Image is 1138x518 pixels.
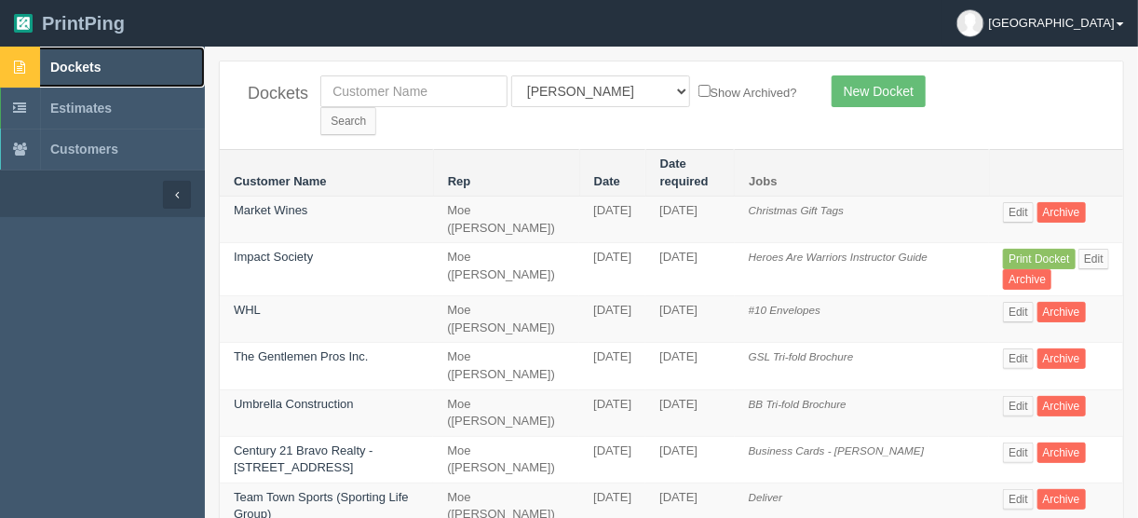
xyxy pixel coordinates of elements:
a: Customer Name [234,174,327,188]
i: #10 Envelopes [749,304,820,316]
a: Edit [1078,249,1109,269]
td: [DATE] [645,243,735,296]
label: Show Archived? [698,81,797,102]
a: The Gentlemen Pros Inc. [234,349,369,363]
i: Business Cards - [PERSON_NAME] [749,444,924,457]
a: Archive [1003,269,1051,290]
i: GSL Tri-fold Brochure [749,350,854,362]
a: Edit [1003,396,1034,416]
td: [DATE] [579,389,645,436]
td: [DATE] [645,389,735,436]
a: Edit [1003,202,1034,223]
td: Moe ([PERSON_NAME]) [433,197,579,243]
a: Archive [1037,443,1086,463]
span: Customers [50,142,118,157]
th: Jobs [735,150,989,197]
input: Customer Name [320,75,508,107]
a: Archive [1037,302,1086,322]
a: Century 21 Bravo Realty - [STREET_ADDRESS] [234,443,373,475]
a: Archive [1037,202,1086,223]
a: Archive [1037,396,1086,416]
img: avatar_default-7531ab5dedf162e01f1e0bb0964e6a185e93c5c22dfe317fb01d7f8cd2b1632c.jpg [957,10,983,36]
td: Moe ([PERSON_NAME]) [433,436,579,483]
td: [DATE] [645,296,735,343]
td: [DATE] [579,296,645,343]
a: Edit [1003,443,1034,463]
a: Edit [1003,348,1034,369]
td: [DATE] [579,243,645,296]
a: Edit [1003,489,1034,510]
span: Estimates [50,101,112,116]
a: Market Wines [234,203,307,217]
input: Search [320,107,376,135]
td: [DATE] [645,343,735,389]
td: Moe ([PERSON_NAME]) [433,389,579,436]
i: Deliver [749,491,782,503]
a: Edit [1003,302,1034,322]
td: Moe ([PERSON_NAME]) [433,296,579,343]
span: Dockets [50,60,101,75]
a: Date required [660,157,709,188]
i: Christmas Gift Tags [749,204,844,216]
td: Moe ([PERSON_NAME]) [433,243,579,296]
td: Moe ([PERSON_NAME]) [433,343,579,389]
td: [DATE] [645,436,735,483]
input: Show Archived? [698,85,711,97]
img: logo-3e63b451c926e2ac314895c53de4908e5d424f24456219fb08d385ab2e579770.png [14,14,33,33]
td: [DATE] [579,436,645,483]
td: [DATE] [579,197,645,243]
i: BB Tri-fold Brochure [749,398,847,410]
a: New Docket [832,75,926,107]
td: [DATE] [645,197,735,243]
a: Umbrella Construction [234,397,354,411]
a: Rep [448,174,471,188]
h4: Dockets [248,85,292,103]
a: Date [594,174,620,188]
a: Archive [1037,489,1086,510]
td: [DATE] [579,343,645,389]
i: Heroes Are Warriors Instructor Guide [749,251,928,263]
a: Print Docket [1003,249,1075,269]
a: Impact Society [234,250,313,264]
a: Archive [1037,348,1086,369]
a: WHL [234,303,261,317]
